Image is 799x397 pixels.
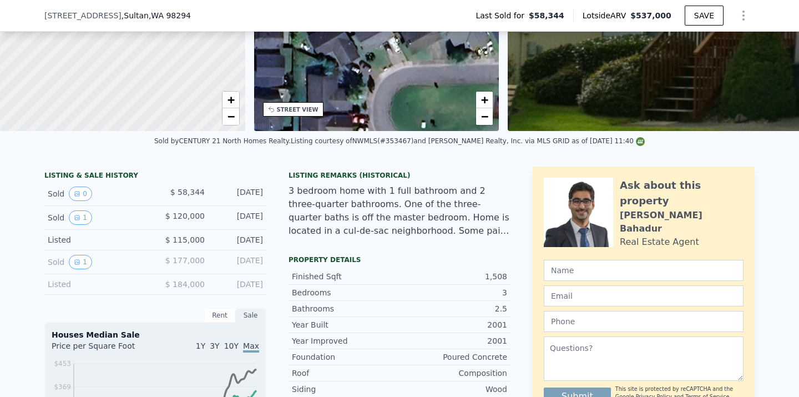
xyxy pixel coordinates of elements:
[52,340,155,358] div: Price per Square Foot
[69,255,92,269] button: View historical data
[481,109,488,123] span: −
[636,137,645,146] img: NWMLS Logo
[214,234,263,245] div: [DATE]
[44,171,266,182] div: LISTING & SALE HISTORY
[44,10,122,21] span: [STREET_ADDRESS]
[196,341,205,350] span: 1Y
[399,287,507,298] div: 3
[210,341,219,350] span: 3Y
[399,384,507,395] div: Wood
[292,271,399,282] div: Finished Sqft
[214,187,263,201] div: [DATE]
[227,109,234,123] span: −
[277,105,318,114] div: STREET VIEW
[48,255,146,269] div: Sold
[69,187,92,201] button: View historical data
[620,235,699,249] div: Real Estate Agent
[165,256,205,265] span: $ 177,000
[222,108,239,125] a: Zoom out
[214,255,263,269] div: [DATE]
[243,341,259,353] span: Max
[399,319,507,330] div: 2001
[170,188,205,197] span: $ 58,344
[122,10,191,21] span: , Sultan
[476,92,493,108] a: Zoom in
[620,178,744,209] div: Ask about this property
[292,351,399,363] div: Foundation
[399,368,507,379] div: Composition
[291,137,645,145] div: Listing courtesy of NWMLS (#353467) and [PERSON_NAME] Realty, Inc. via MLS GRID as of [DATE] 11:40
[214,210,263,225] div: [DATE]
[165,235,205,244] span: $ 115,000
[732,4,755,27] button: Show Options
[399,303,507,314] div: 2.5
[165,212,205,220] span: $ 120,000
[399,271,507,282] div: 1,508
[544,311,744,332] input: Phone
[154,137,291,145] div: Sold by CENTURY 21 North Homes Realty .
[292,335,399,346] div: Year Improved
[292,368,399,379] div: Roof
[292,319,399,330] div: Year Built
[214,279,263,290] div: [DATE]
[292,287,399,298] div: Bedrooms
[289,171,510,180] div: Listing Remarks (Historical)
[48,234,146,245] div: Listed
[48,279,146,290] div: Listed
[620,209,744,235] div: [PERSON_NAME] Bahadur
[630,11,671,20] span: $537,000
[399,351,507,363] div: Poured Concrete
[529,10,564,21] span: $58,344
[69,210,92,225] button: View historical data
[48,210,146,225] div: Sold
[289,255,510,264] div: Property details
[583,10,630,21] span: Lotside ARV
[54,383,71,391] tspan: $369
[481,93,488,107] span: +
[544,285,744,306] input: Email
[685,6,724,26] button: SAVE
[227,93,234,107] span: +
[292,384,399,395] div: Siding
[48,187,146,201] div: Sold
[54,360,71,368] tspan: $453
[476,108,493,125] a: Zoom out
[292,303,399,314] div: Bathrooms
[399,335,507,346] div: 2001
[289,184,510,238] div: 3 bedroom home with 1 full bathroom and 2 three-quarter bathrooms. One of the three-quarter baths...
[52,329,259,340] div: Houses Median Sale
[222,92,239,108] a: Zoom in
[476,10,529,21] span: Last Sold for
[544,260,744,281] input: Name
[224,341,239,350] span: 10Y
[235,308,266,323] div: Sale
[165,280,205,289] span: $ 184,000
[204,308,235,323] div: Rent
[149,11,191,20] span: , WA 98294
